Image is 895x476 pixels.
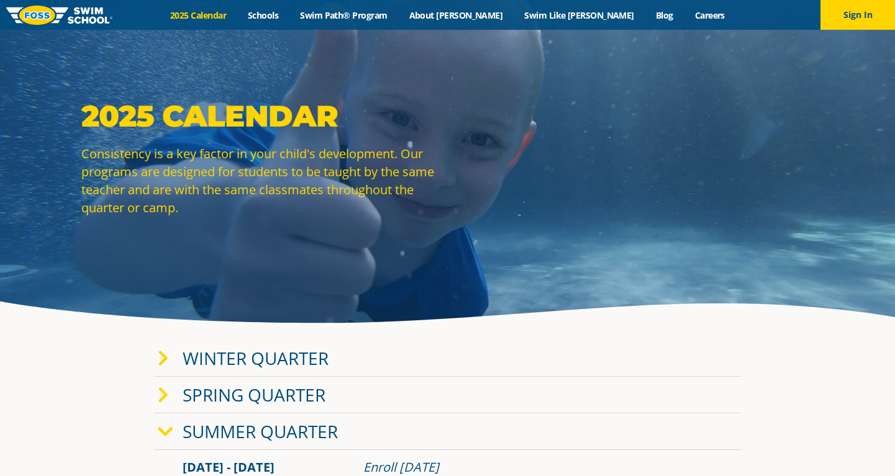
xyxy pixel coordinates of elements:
[183,459,275,475] span: [DATE] - [DATE]
[237,9,289,21] a: Schools
[24,436,39,455] div: TOP
[183,383,325,406] a: Spring Quarter
[6,6,112,25] img: FOSS Swim School Logo
[645,9,684,21] a: Blog
[398,9,514,21] a: About [PERSON_NAME]
[514,9,645,21] a: Swim Like [PERSON_NAME]
[289,9,398,21] a: Swim Path® Program
[81,98,338,134] strong: 2025 Calendar
[183,346,329,370] a: Winter Quarter
[160,9,237,21] a: 2025 Calendar
[183,420,338,443] a: Summer Quarter
[81,145,442,217] p: Consistency is a key factor in your child's development. Our programs are designed for students t...
[363,459,713,476] div: Enroll [DATE]
[684,9,735,21] a: Careers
